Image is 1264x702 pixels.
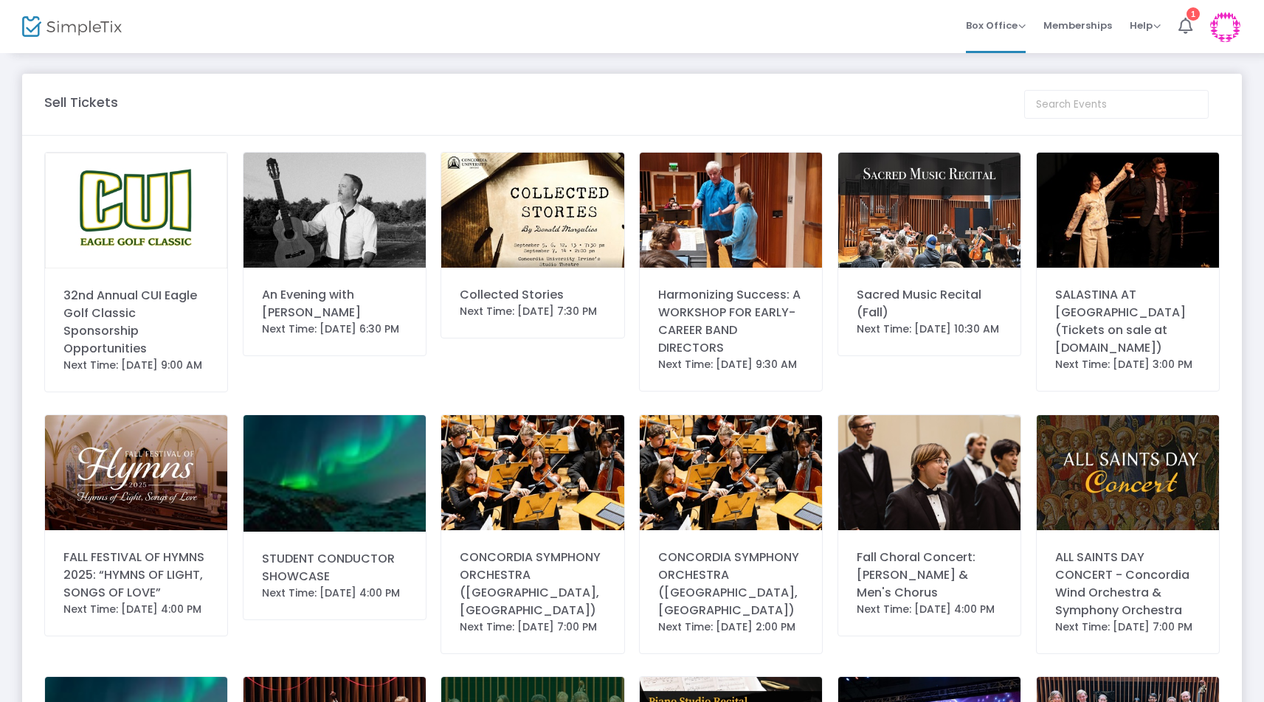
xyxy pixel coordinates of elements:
[460,286,605,304] div: Collected Stories
[262,585,407,601] div: Next Time: [DATE] 4:00 PM
[1037,153,1219,268] img: SalastinaatConcordia.jpg
[857,602,1002,617] div: Next Time: [DATE] 4:00 PM
[63,358,209,373] div: Next Time: [DATE] 9:00 AM
[658,357,804,372] div: Next Time: [DATE] 9:30 AM
[262,550,407,585] div: STUDENT CONDUCTOR SHOWCASE
[1037,415,1219,530] img: AllSaintsDayConcert.jpg
[838,153,1020,268] img: 638907199098595451SacredMusicRecitalSimple-Tix2024.jpg
[1024,90,1209,119] input: Search Events
[838,415,1020,530] img: 638908209546906934638597730398590392DDCMCFallConcert.jpg
[1055,286,1201,357] div: SALASTINA AT [GEOGRAPHIC_DATA] (Tickets on sale at [DOMAIN_NAME])
[857,322,1002,337] div: Next Time: [DATE] 10:30 AM
[1187,7,1200,21] div: 1
[1130,18,1161,32] span: Help
[460,549,605,619] div: CONCORDIA SYMPHONY ORCHESTRA ([GEOGRAPHIC_DATA], [GEOGRAPHIC_DATA])
[1055,549,1201,619] div: ALL SAINTS DAY CONCERT - Concordia Wind Orchestra & Symphony Orchestra
[44,92,118,112] m-panel-title: Sell Tickets
[244,415,426,532] img: img_lights.jpg
[63,287,209,358] div: 32nd Annual CUI Eagle Golf Classic Sponsorship Opportunities
[244,153,426,268] img: pZsWEEB1.jpeg
[1055,357,1201,372] div: Next Time: [DATE] 3:00 PM
[857,286,1002,322] div: Sacred Music Recital (Fall)
[460,619,605,635] div: Next Time: [DATE] 7:00 PM
[658,619,804,635] div: Next Time: [DATE] 2:00 PM
[640,415,822,530] img: 638908377667824713CathedralConcert.jpg
[857,549,1002,602] div: Fall Choral Concert: [PERSON_NAME] & Men's Chorus
[966,18,1026,32] span: Box Office
[1055,619,1201,635] div: Next Time: [DATE] 7:00 PM
[262,286,407,322] div: An Evening with [PERSON_NAME]
[63,549,209,602] div: FALL FESTIVAL OF HYMNS 2025: “HYMNS OF LIGHT, SONGS OF LOVE”
[658,549,804,619] div: CONCORDIA SYMPHONY ORCHESTRA ([GEOGRAPHIC_DATA], [GEOGRAPHIC_DATA])
[45,153,227,268] img: Golflogo.jpg
[658,286,804,357] div: Harmonizing Success: A WORKSHOP FOR EARLY-CAREER BAND DIRECTORS
[441,415,624,530] img: CathedralConcert.jpg
[63,602,209,617] div: Next Time: [DATE] 4:00 PM
[460,304,605,319] div: Next Time: [DATE] 7:30 PM
[1043,7,1112,44] span: Memberships
[640,153,822,268] img: HarmonizingSuccessWorkshop.jpg
[45,415,227,530] img: FallFestivalofHymns-SimpleTix.jpg
[441,153,624,268] img: CollectedStoriesDigitalScreen.jpg
[262,322,407,337] div: Next Time: [DATE] 6:30 PM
